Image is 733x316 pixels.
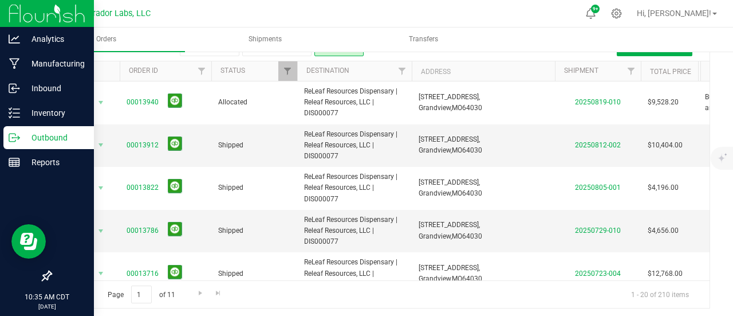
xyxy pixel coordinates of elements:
span: [STREET_ADDRESS], [419,221,480,229]
span: Transfers [393,34,454,44]
span: $12,768.00 [648,268,683,279]
span: $4,656.00 [648,225,679,236]
a: Destination [306,67,349,75]
span: [STREET_ADDRESS], [419,264,480,272]
inline-svg: Reports [9,157,20,168]
inline-svg: Inbound [9,83,20,94]
span: Hi, [PERSON_NAME]! [637,9,711,18]
a: Filter [622,61,641,81]
a: 20250805-001 [575,184,621,192]
span: [STREET_ADDRESS], [419,178,480,186]
a: 20250723-004 [575,270,621,278]
a: Order ID [129,67,158,75]
a: Filter [192,61,211,81]
a: Go to the next page [192,286,208,301]
a: Shipments [186,28,344,52]
span: select [94,266,108,282]
span: Shipped [218,225,290,236]
span: Curador Labs, LLC [83,9,151,18]
a: Orders [27,28,185,52]
span: Grandview, [419,146,452,154]
p: Analytics [20,32,89,46]
p: Reports [20,155,89,169]
span: ReLeaf Resources Dispensary | Releaf Resources, LLC | DIS000077 [304,129,405,162]
span: Grandview, [419,104,452,112]
inline-svg: Inventory [9,107,20,119]
span: 64030 [462,189,482,197]
a: 00013716 [127,268,159,279]
p: 10:35 AM CDT [5,292,89,302]
inline-svg: Analytics [9,33,20,45]
span: $9,528.20 [648,97,679,108]
inline-svg: Outbound [9,132,20,143]
a: Status [220,67,245,75]
p: [DATE] [5,302,89,311]
span: Allocated [218,97,290,108]
span: MO [452,146,462,154]
span: 64030 [462,104,482,112]
a: Filter [278,61,297,81]
span: MO [452,275,462,283]
span: select [94,137,108,153]
a: Filter [393,61,412,81]
a: 20250812-002 [575,141,621,149]
span: ReLeaf Resources Dispensary | Releaf Resources, LLC | DIS000077 [304,257,405,290]
span: select [94,95,108,111]
p: Outbound [20,131,89,145]
span: $10,404.00 [648,140,683,151]
span: ReLeaf Resources Dispensary | Releaf Resources, LLC | DIS000077 [304,86,405,119]
span: Shipped [218,182,290,193]
a: 20250729-010 [575,227,621,235]
span: [STREET_ADDRESS], [419,135,480,143]
a: 00013822 [127,182,159,193]
inline-svg: Manufacturing [9,58,20,69]
span: ReLeaf Resources Dispensary | Releaf Resources, LLC | DIS000077 [304,171,405,205]
p: Inventory [20,106,89,120]
th: Address [412,61,555,81]
div: Manage settings [609,8,624,19]
span: Grandview, [419,275,452,283]
span: 64030 [462,232,482,240]
a: 00013940 [127,97,159,108]
span: Grandview, [419,189,452,197]
a: Go to the last page [210,286,227,301]
a: Shipment [564,67,598,75]
a: 00013786 [127,225,159,236]
span: Page of 11 [98,286,184,303]
span: Shipped [218,140,290,151]
a: 00013912 [127,140,159,151]
span: Shipments [233,34,297,44]
span: 1 - 20 of 210 items [622,286,698,303]
a: Transfers [345,28,502,52]
p: Manufacturing [20,57,89,71]
a: Total Price [650,68,691,76]
span: select [94,223,108,239]
span: Grandview, [419,232,452,240]
span: $4,196.00 [648,182,679,193]
span: ReLeaf Resources Dispensary | Releaf Resources, LLC | DIS000077 [304,214,405,248]
span: Orders [81,34,132,44]
span: MO [452,104,462,112]
input: 1 [131,286,152,303]
a: 20250819-010 [575,98,621,106]
iframe: Resource center [11,224,46,259]
p: Inbound [20,81,89,95]
span: select [94,180,108,196]
span: Shipped [218,268,290,279]
span: MO [452,189,462,197]
span: [STREET_ADDRESS], [419,93,480,101]
span: MO [452,232,462,240]
span: 64030 [462,275,482,283]
span: 64030 [462,146,482,154]
span: 9+ [593,7,598,11]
